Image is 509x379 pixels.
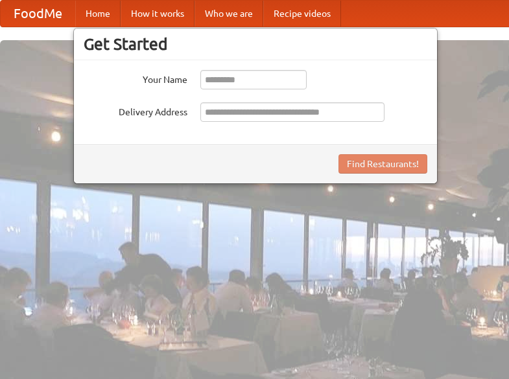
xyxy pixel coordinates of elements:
[84,70,187,86] label: Your Name
[75,1,121,27] a: Home
[195,1,263,27] a: Who we are
[1,1,75,27] a: FoodMe
[263,1,341,27] a: Recipe videos
[84,102,187,119] label: Delivery Address
[338,154,427,174] button: Find Restaurants!
[121,1,195,27] a: How it works
[84,34,427,54] h3: Get Started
